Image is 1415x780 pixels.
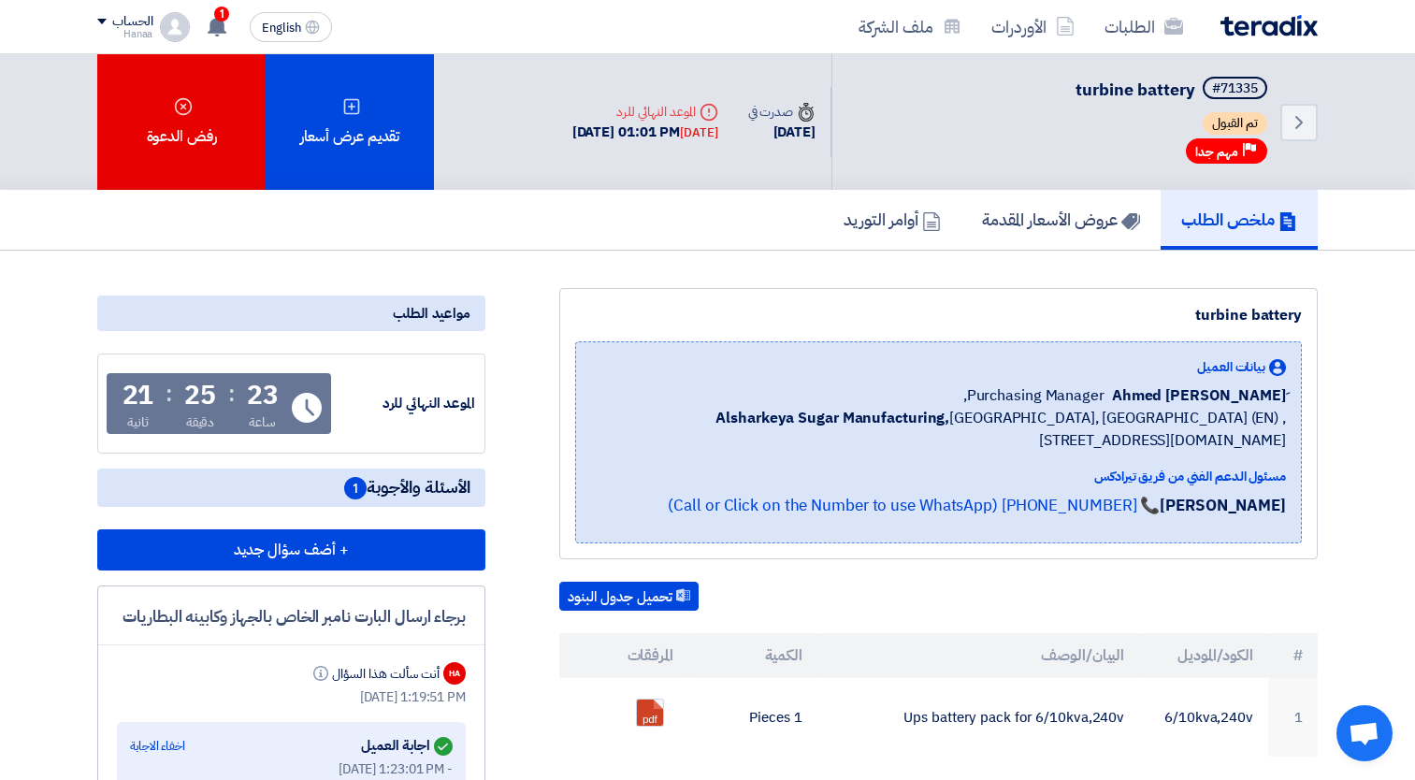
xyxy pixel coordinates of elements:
a: الأوردرات [976,5,1090,49]
td: Ups battery pack for 6/10kva,240v [817,678,1140,757]
div: مسئول الدعم الفني من فريق تيرادكس [591,467,1286,486]
img: profile_test.png [160,12,190,42]
img: Teradix logo [1220,15,1318,36]
span: English [262,22,301,35]
div: [DATE] 1:19:51 PM [117,687,466,707]
a: أوامر التوريد [823,190,961,250]
div: HA [443,662,466,685]
th: # [1268,633,1318,678]
div: صدرت في [748,102,816,122]
div: الموعد النهائي للرد [335,393,475,414]
div: برجاء ارسال البارت نامبر الخاص بالجهاز وكابينه البطاريات [117,605,466,629]
th: الكمية [688,633,817,678]
b: Alsharkeya Sugar Manufacturing, [715,407,949,429]
div: ساعة [249,412,276,432]
h5: ملخص الطلب [1181,209,1297,230]
div: تقديم عرض أسعار [266,54,434,190]
td: 1 Pieces [688,678,817,757]
span: turbine battery [1076,77,1195,102]
div: رفض الدعوة [97,54,266,190]
button: + أضف سؤال جديد [97,529,485,571]
th: المرفقات [559,633,688,678]
h5: أوامر التوريد [844,209,941,230]
a: ملف الشركة [844,5,976,49]
h5: عروض الأسعار المقدمة [982,209,1140,230]
a: ملخص الطلب [1161,190,1318,250]
th: البيان/الوصف [817,633,1140,678]
div: مواعيد الطلب [97,296,485,331]
span: الأسئلة والأجوبة [344,476,470,499]
span: 1 [214,7,229,22]
h5: turbine battery [1076,77,1271,103]
div: 21 [123,383,154,409]
button: English [250,12,332,42]
td: 1 [1268,678,1318,757]
span: تم القبول [1203,112,1267,135]
div: ثانية [127,412,149,432]
span: مهم جدا [1195,143,1238,161]
span: بيانات العميل [1197,357,1265,377]
div: [DATE] 1:23:01 PM - [130,759,453,779]
a: الطلبات [1090,5,1198,49]
td: 6/10kva,240v [1139,678,1268,757]
a: عروض الأسعار المقدمة [961,190,1161,250]
div: 23 [247,383,279,409]
th: الكود/الموديل [1139,633,1268,678]
span: ِAhmed [PERSON_NAME] [1112,384,1286,407]
span: 1 [344,477,367,499]
div: turbine battery [575,304,1302,326]
div: Open chat [1336,705,1393,761]
button: تحميل جدول البنود [559,582,699,612]
div: : [228,377,235,411]
div: 25 [184,383,216,409]
div: [DATE] [680,123,717,142]
div: Hanaa [97,29,152,39]
div: : [166,377,172,411]
a: 📞 [PHONE_NUMBER] (Call or Click on the Number to use WhatsApp) [668,494,1160,517]
div: [DATE] 01:01 PM [572,122,718,143]
div: #71335 [1212,82,1258,95]
div: الحساب [112,14,152,30]
strong: [PERSON_NAME] [1160,494,1286,517]
span: Purchasing Manager, [963,384,1105,407]
div: [DATE] [748,122,816,143]
span: [GEOGRAPHIC_DATA], [GEOGRAPHIC_DATA] (EN) ,[STREET_ADDRESS][DOMAIN_NAME] [591,407,1286,452]
div: اخفاء الاجابة [130,737,185,756]
div: الموعد النهائي للرد [572,102,718,122]
div: اجابة العميل [361,733,453,759]
div: دقيقة [186,412,215,432]
div: أنت سألت هذا السؤال [310,664,440,684]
